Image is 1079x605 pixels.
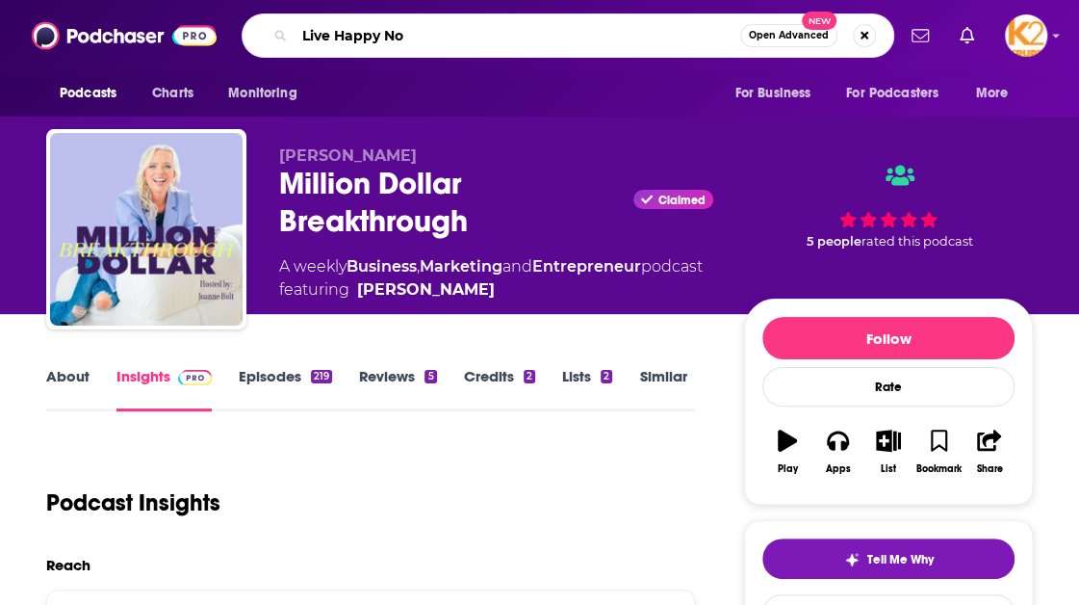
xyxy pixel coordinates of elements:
[744,146,1033,267] div: 5 peoplerated this podcast
[116,367,212,411] a: InsightsPodchaser Pro
[464,367,535,411] a: Credits2
[424,370,436,383] div: 5
[32,17,217,54] img: Podchaser - Follow, Share and Rate Podcasts
[562,367,612,411] a: Lists2
[762,539,1015,579] button: tell me why sparkleTell Me Why
[734,80,810,107] span: For Business
[802,12,836,30] span: New
[807,234,861,249] span: 5 people
[916,463,962,475] div: Bookmark
[867,552,934,567] span: Tell Me Why
[279,278,703,302] span: featuring
[420,257,502,276] a: Marketing
[1005,14,1047,57] span: Logged in as K2Krupp
[762,367,1015,407] div: Rate
[812,417,862,487] button: Apps
[140,75,205,112] a: Charts
[295,20,740,51] input: Search podcasts, credits, & more...
[601,370,612,383] div: 2
[60,80,116,107] span: Podcasts
[1005,14,1047,57] img: User Profile
[524,370,535,383] div: 2
[952,19,982,52] a: Show notifications dropdown
[417,257,420,276] span: ,
[834,75,966,112] button: open menu
[242,13,894,58] div: Search podcasts, credits, & more...
[279,146,417,165] span: [PERSON_NAME]
[964,417,1015,487] button: Share
[215,75,321,112] button: open menu
[46,488,220,517] h1: Podcast Insights
[863,417,913,487] button: List
[913,417,963,487] button: Bookmark
[359,367,436,411] a: Reviews5
[639,367,686,411] a: Similar
[357,278,495,302] a: Joanne Bolt
[976,463,1002,475] div: Share
[762,417,812,487] button: Play
[311,370,332,383] div: 219
[279,255,703,302] div: A weekly podcast
[749,31,829,40] span: Open Advanced
[861,234,973,249] span: rated this podcast
[740,24,837,47] button: Open AdvancedNew
[178,370,212,385] img: Podchaser Pro
[502,257,532,276] span: and
[762,317,1015,359] button: Follow
[844,552,860,567] img: tell me why sparkle
[881,463,896,475] div: List
[963,75,1033,112] button: open menu
[658,196,706,205] span: Claimed
[46,75,141,112] button: open menu
[904,19,937,52] a: Show notifications dropdown
[347,257,417,276] a: Business
[239,367,332,411] a: Episodes219
[976,80,1009,107] span: More
[46,367,90,411] a: About
[1005,14,1047,57] button: Show profile menu
[826,463,851,475] div: Apps
[152,80,193,107] span: Charts
[46,556,90,574] h2: Reach
[846,80,938,107] span: For Podcasters
[532,257,641,276] a: Entrepreneur
[721,75,835,112] button: open menu
[228,80,296,107] span: Monitoring
[50,133,243,326] img: Million Dollar Breakthrough
[778,463,798,475] div: Play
